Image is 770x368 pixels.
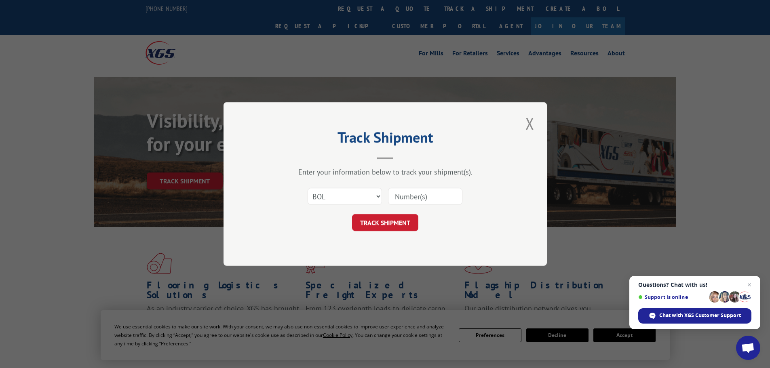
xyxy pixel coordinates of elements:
[659,312,741,319] span: Chat with XGS Customer Support
[638,308,751,324] span: Chat with XGS Customer Support
[638,282,751,288] span: Questions? Chat with us!
[264,132,506,147] h2: Track Shipment
[388,188,462,205] input: Number(s)
[264,167,506,177] div: Enter your information below to track your shipment(s).
[352,214,418,231] button: TRACK SHIPMENT
[638,294,706,300] span: Support is online
[736,336,760,360] a: Open chat
[523,112,537,135] button: Close modal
